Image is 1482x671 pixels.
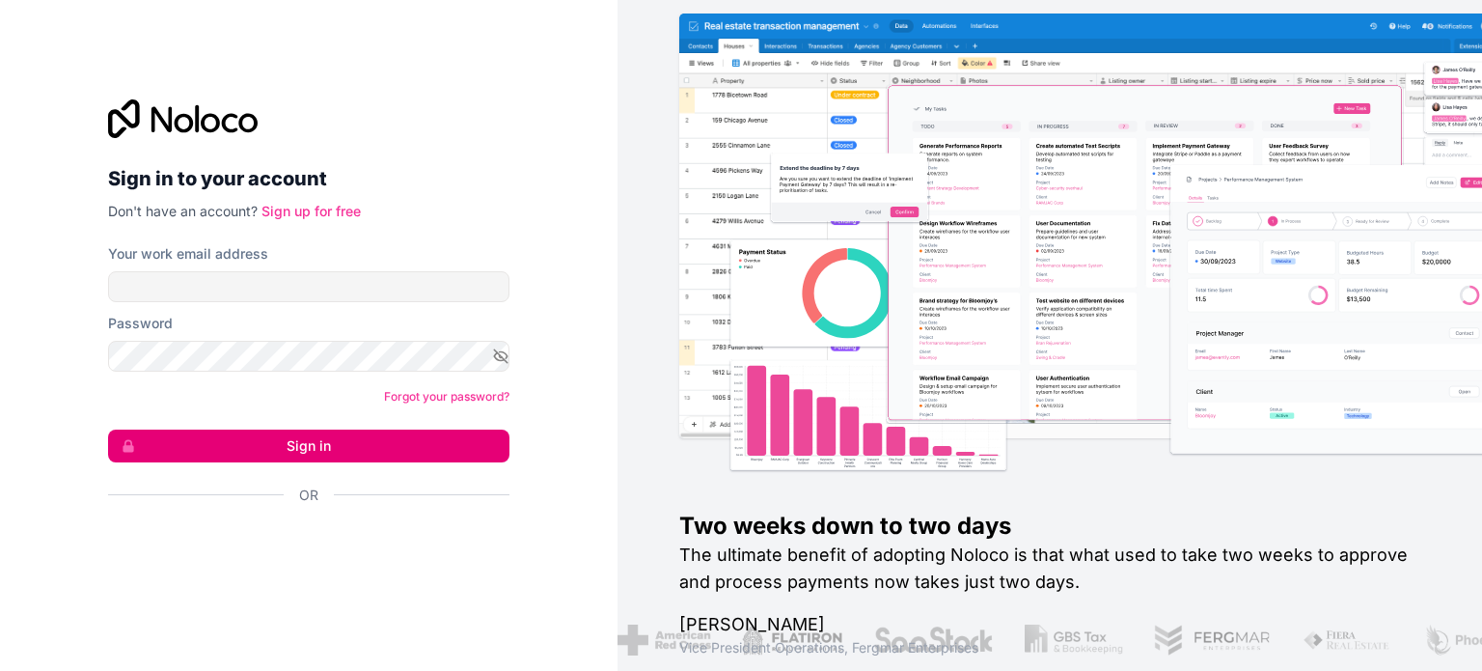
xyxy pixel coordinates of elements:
a: Sign up for free [261,203,361,219]
img: /assets/american-red-cross-BAupjrZR.png [610,625,703,656]
h2: Sign in to your account [108,161,509,196]
h1: Vice President Operations , Fergmar Enterprises [679,638,1420,657]
input: Email address [108,271,509,302]
button: Sign in [108,430,509,462]
h1: [PERSON_NAME] [679,611,1420,638]
span: Don't have an account? [108,203,258,219]
h1: Two weeks down to two days [679,511,1420,542]
a: Forgot your password? [384,389,509,404]
iframe: Sign in with Google Button [98,526,504,569]
input: Password [108,341,509,372]
label: Password [108,314,173,333]
label: Your work email address [108,244,268,264]
h2: The ultimate benefit of adopting Noloco is that what used to take two weeks to approve and proces... [679,542,1420,596]
span: Or [299,486,318,505]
